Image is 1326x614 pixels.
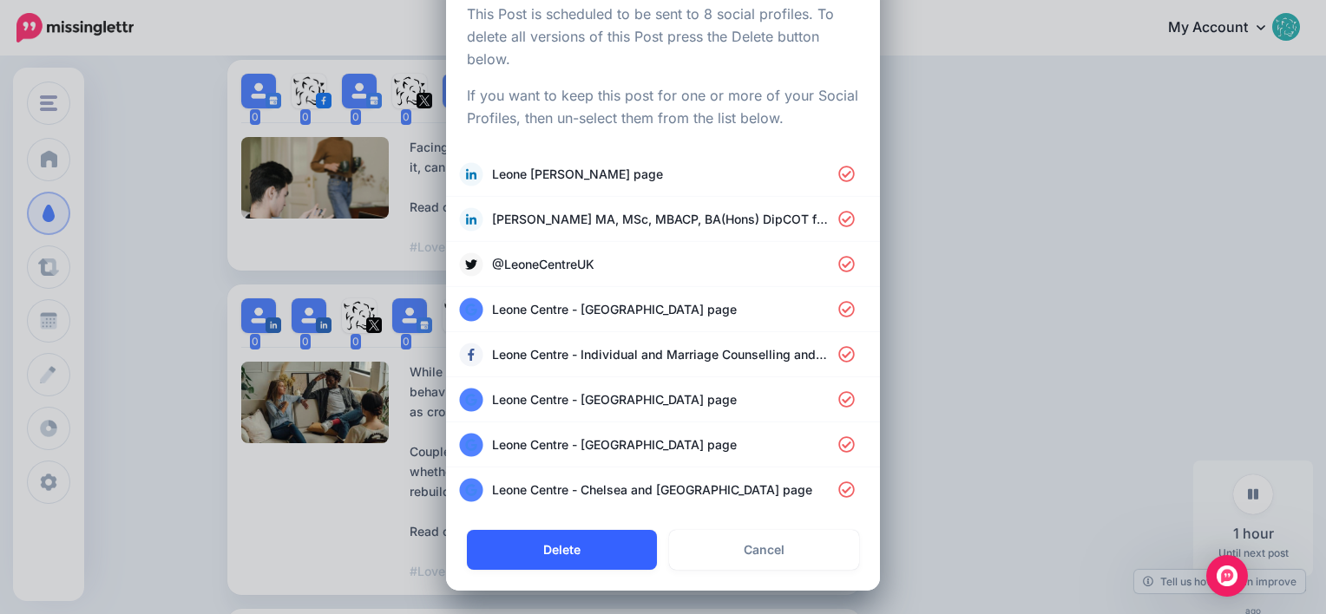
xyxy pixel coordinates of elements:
[467,3,859,71] p: This Post is scheduled to be sent to 8 social profiles. To delete all versions of this Post press...
[467,85,859,130] p: If you want to keep this post for one or more of your Social Profiles, then un-select them from t...
[463,297,863,322] a: Leone Centre - [GEOGRAPHIC_DATA] page
[463,433,863,457] a: Leone Centre - [GEOGRAPHIC_DATA] page
[492,299,838,320] span: Leone Centre - [GEOGRAPHIC_DATA] page
[492,254,838,275] span: @LeoneCentreUK
[463,343,863,367] a: Leone Centre - Individual and Marriage Counselling and Coaching in [GEOGRAPHIC_DATA] page
[467,530,657,570] button: Delete
[463,388,863,412] a: Leone Centre - [GEOGRAPHIC_DATA] page
[669,530,859,570] a: Cancel
[492,389,838,410] span: Leone Centre - [GEOGRAPHIC_DATA] page
[492,164,838,185] span: Leone [PERSON_NAME] page
[463,478,863,502] a: Leone Centre - Chelsea and [GEOGRAPHIC_DATA] page
[463,207,863,232] a: [PERSON_NAME] MA, MSc, MBACP, BA(Hons) DipCOT feed
[492,344,838,365] span: Leone Centre - Individual and Marriage Counselling and Coaching in [GEOGRAPHIC_DATA] page
[492,434,838,455] span: Leone Centre - [GEOGRAPHIC_DATA] page
[463,162,863,186] a: Leone [PERSON_NAME] page
[1206,555,1248,597] div: Open Intercom Messenger
[492,209,838,230] span: [PERSON_NAME] MA, MSc, MBACP, BA(Hons) DipCOT feed
[492,480,838,500] span: Leone Centre - Chelsea and [GEOGRAPHIC_DATA] page
[463,252,863,277] a: @LeoneCentreUK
